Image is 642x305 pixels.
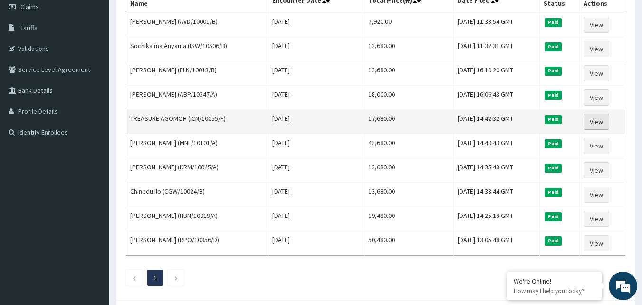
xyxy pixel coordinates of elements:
[514,277,594,285] div: We're Online!
[584,162,609,178] a: View
[5,204,181,237] textarea: Type your message and hit 'Enter'
[454,134,540,158] td: [DATE] 14:40:43 GMT
[584,65,609,81] a: View
[545,188,562,197] span: Paid
[268,183,364,207] td: [DATE]
[454,86,540,110] td: [DATE] 16:06:43 GMT
[364,207,454,231] td: 19,480.00
[268,61,364,86] td: [DATE]
[584,114,609,130] a: View
[132,274,136,282] a: Previous page
[545,236,562,245] span: Paid
[454,207,540,231] td: [DATE] 14:25:18 GMT
[49,53,160,66] div: Chat with us now
[545,212,562,221] span: Paid
[584,187,609,203] a: View
[126,207,268,231] td: [PERSON_NAME] (HBN/10019/A)
[584,41,609,57] a: View
[454,37,540,61] td: [DATE] 11:32:31 GMT
[584,138,609,154] a: View
[20,2,39,11] span: Claims
[454,110,540,134] td: [DATE] 14:42:32 GMT
[514,287,594,295] p: How may I help you today?
[364,134,454,158] td: 43,680.00
[126,86,268,110] td: [PERSON_NAME] (ABP/10347/A)
[454,158,540,183] td: [DATE] 14:35:48 GMT
[584,235,609,251] a: View
[545,42,562,51] span: Paid
[584,89,609,106] a: View
[126,61,268,86] td: [PERSON_NAME] (ELK/10013/B)
[364,61,454,86] td: 13,680.00
[174,274,178,282] a: Next page
[268,86,364,110] td: [DATE]
[364,158,454,183] td: 13,680.00
[454,183,540,207] td: [DATE] 14:33:44 GMT
[545,67,562,75] span: Paid
[55,92,131,188] span: We're online!
[584,17,609,33] a: View
[545,18,562,27] span: Paid
[545,164,562,172] span: Paid
[126,37,268,61] td: Sochikaima Anyama (ISW/10506/B)
[126,183,268,207] td: Chinedu Ilo (CGW/10024/B)
[18,48,38,71] img: d_794563401_company_1708531726252_794563401
[268,134,364,158] td: [DATE]
[268,110,364,134] td: [DATE]
[268,12,364,37] td: [DATE]
[545,91,562,99] span: Paid
[364,37,454,61] td: 13,680.00
[268,158,364,183] td: [DATE]
[126,12,268,37] td: [PERSON_NAME] (AVD/10001/B)
[20,23,38,32] span: Tariffs
[584,211,609,227] a: View
[364,86,454,110] td: 18,000.00
[364,183,454,207] td: 13,680.00
[126,110,268,134] td: TREASURE AGOMOH (ICN/10055/F)
[268,207,364,231] td: [DATE]
[545,139,562,148] span: Paid
[545,115,562,124] span: Paid
[126,134,268,158] td: [PERSON_NAME] (MNL/10101/A)
[153,274,157,282] a: Page 1 is your current page
[364,110,454,134] td: 17,680.00
[268,231,364,256] td: [DATE]
[364,231,454,256] td: 50,480.00
[454,12,540,37] td: [DATE] 11:33:54 GMT
[126,231,268,256] td: [PERSON_NAME] (RPO/10356/D)
[454,231,540,256] td: [DATE] 13:05:48 GMT
[268,37,364,61] td: [DATE]
[454,61,540,86] td: [DATE] 16:10:20 GMT
[364,12,454,37] td: 7,920.00
[156,5,179,28] div: Minimize live chat window
[126,158,268,183] td: [PERSON_NAME] (KRM/10045/A)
